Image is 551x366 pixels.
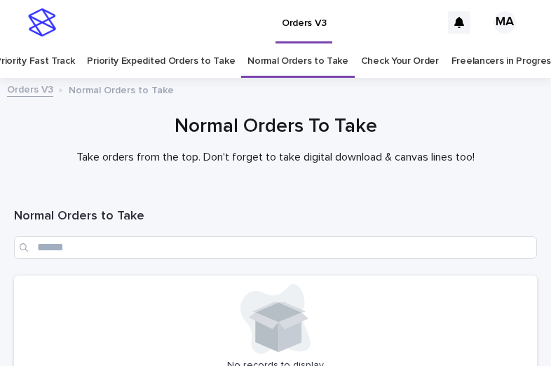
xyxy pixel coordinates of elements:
a: Priority Expedited Orders to Take [87,45,235,78]
p: Normal Orders to Take [69,81,174,97]
p: Take orders from the top. Don't forget to take digital download & canvas lines too! [14,151,537,164]
a: Orders V3 [7,81,53,97]
h1: Normal Orders To Take [14,114,537,140]
input: Search [14,236,537,259]
h1: Normal Orders to Take [14,208,537,225]
a: Check Your Order [361,45,439,78]
a: Normal Orders to Take [247,45,348,78]
img: stacker-logo-s-only.png [28,8,56,36]
div: MA [494,11,516,34]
